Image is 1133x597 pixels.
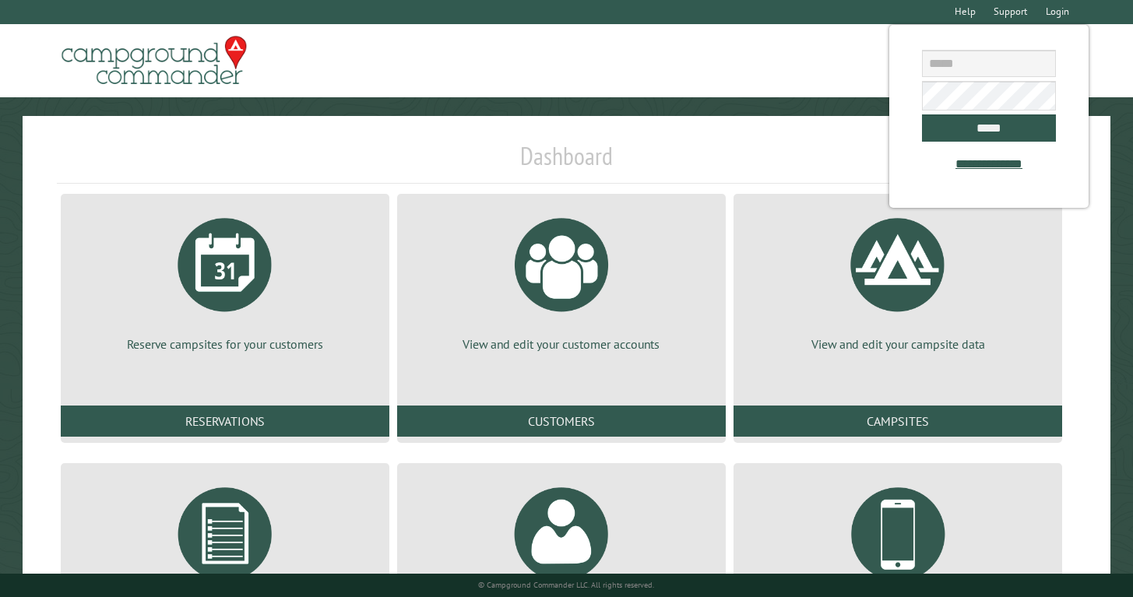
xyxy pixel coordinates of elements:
[416,206,707,353] a: View and edit your customer accounts
[752,335,1043,353] p: View and edit your campsite data
[57,141,1077,184] h1: Dashboard
[79,335,371,353] p: Reserve campsites for your customers
[734,406,1062,437] a: Campsites
[57,30,252,91] img: Campground Commander
[416,335,707,353] p: View and edit your customer accounts
[397,406,726,437] a: Customers
[752,206,1043,353] a: View and edit your campsite data
[478,580,654,590] small: © Campground Commander LLC. All rights reserved.
[61,406,389,437] a: Reservations
[79,206,371,353] a: Reserve campsites for your customers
